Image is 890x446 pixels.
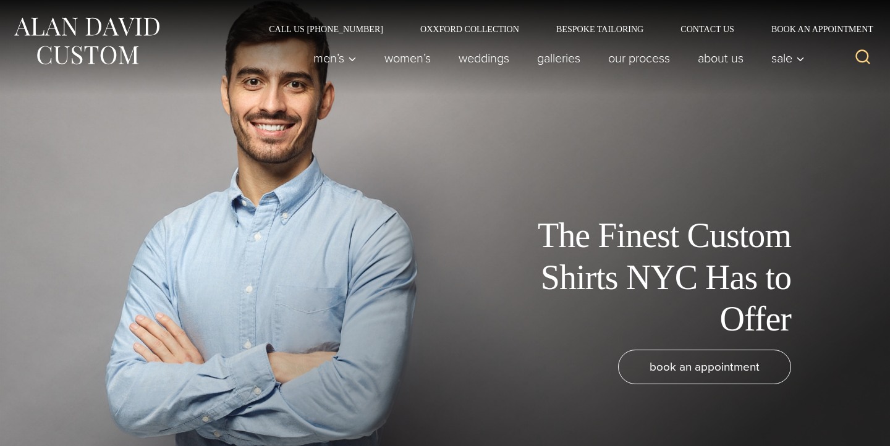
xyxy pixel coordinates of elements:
nav: Secondary Navigation [250,25,878,33]
img: Alan David Custom [12,14,161,69]
a: Contact Us [662,25,753,33]
h1: The Finest Custom Shirts NYC Has to Offer [513,215,791,340]
a: Bespoke Tailoring [538,25,662,33]
nav: Primary Navigation [300,46,812,70]
a: book an appointment [618,350,791,384]
button: View Search Form [848,43,878,73]
a: Oxxford Collection [402,25,538,33]
a: weddings [445,46,523,70]
a: About Us [684,46,758,70]
a: Our Process [595,46,684,70]
a: Call Us [PHONE_NUMBER] [250,25,402,33]
span: book an appointment [650,358,760,376]
a: Women’s [371,46,445,70]
span: Men’s [313,52,357,64]
a: Book an Appointment [753,25,878,33]
a: Galleries [523,46,595,70]
span: Sale [771,52,805,64]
